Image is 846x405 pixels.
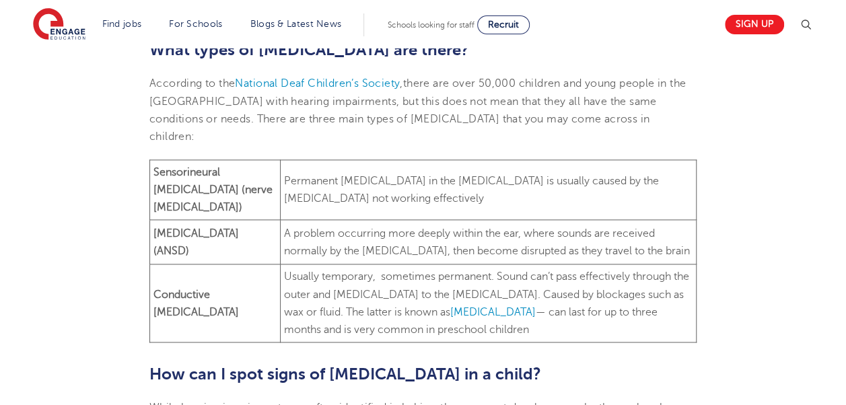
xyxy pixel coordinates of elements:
[725,15,784,34] a: Sign up
[149,77,235,89] span: According to the
[33,8,85,42] img: Engage Education
[477,15,530,34] a: Recruit
[153,289,239,318] b: Conductive [MEDICAL_DATA]
[149,77,686,125] span: there are over 50,000 children and young people in the [GEOGRAPHIC_DATA] with hearing impairments...
[149,75,697,145] p: ,
[153,227,247,257] b: [MEDICAL_DATA] (ANSD)
[284,227,690,257] span: A problem occurring more deeply within the ear, where sounds are received normally by the [MEDICA...
[388,20,474,30] span: Schools looking for staff
[284,175,659,205] span: Permanent [MEDICAL_DATA] in the [MEDICAL_DATA] is usually caused by the [MEDICAL_DATA] not workin...
[250,19,342,29] a: Blogs & Latest News
[102,19,142,29] a: Find jobs
[153,166,273,214] b: Sensorineural [MEDICAL_DATA] (nerve [MEDICAL_DATA])
[169,19,222,29] a: For Schools
[284,270,689,318] span: Usually temporary, sometimes permanent. Sound can’t pass effectively through the outer and [MEDIC...
[488,20,519,30] span: Recruit
[149,365,541,383] span: How can I spot signs of [MEDICAL_DATA] in a child?
[149,113,649,143] span: There are three main types of [MEDICAL_DATA] that you may come across in children:
[450,306,536,318] a: [MEDICAL_DATA]
[235,77,400,89] a: National Deaf Children’s Society
[149,40,469,59] span: What types of [MEDICAL_DATA] are there?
